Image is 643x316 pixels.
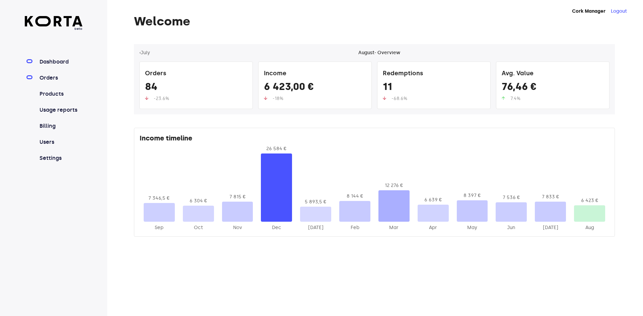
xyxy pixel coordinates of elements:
[572,8,605,14] strong: Cork Manager
[145,81,247,95] div: 84
[383,81,485,95] div: 11
[145,67,247,81] div: Orders
[611,8,627,15] button: Logout
[510,96,520,101] span: 7.4%
[418,224,449,231] div: 2025-Apr
[502,96,505,100] img: up
[383,67,485,81] div: Redemptions
[496,194,527,201] div: 7 536 €
[358,49,400,56] div: August - Overview
[183,224,214,231] div: 2024-Oct
[144,195,175,202] div: 7 346,5 €
[139,49,150,56] button: ‹July
[38,122,83,130] a: Billing
[38,74,83,82] a: Orders
[145,96,148,100] img: up
[261,224,292,231] div: 2024-Dec
[574,197,605,204] div: 6 423 €
[378,182,410,189] div: 12 276 €
[457,224,488,231] div: 2025-May
[264,96,267,100] img: up
[535,194,566,200] div: 7 833 €
[261,145,292,152] div: 26 584 €
[383,96,386,100] img: up
[144,224,175,231] div: 2024-Sep
[391,96,407,101] span: -68.6%
[222,224,253,231] div: 2024-Nov
[38,154,83,162] a: Settings
[339,193,370,200] div: 8 144 €
[502,81,604,95] div: 76,46 €
[222,194,253,200] div: 7 815 €
[502,67,604,81] div: Avg. Value
[264,67,366,81] div: Income
[38,106,83,114] a: Usage reports
[273,96,283,101] span: -18%
[25,16,83,31] a: beta
[535,224,566,231] div: 2025-Jul
[154,96,169,101] span: -23.6%
[183,198,214,204] div: 6 304 €
[300,199,331,205] div: 5 893,5 €
[140,133,609,145] div: Income timeline
[38,138,83,146] a: Users
[339,224,370,231] div: 2025-Feb
[418,197,449,203] div: 6 639 €
[25,26,83,31] span: beta
[264,81,366,95] div: 6 423,00 €
[134,15,615,28] h1: Welcome
[457,192,488,199] div: 8 397 €
[574,224,605,231] div: 2025-Aug
[496,224,527,231] div: 2025-Jun
[378,224,410,231] div: 2025-Mar
[300,224,331,231] div: 2025-Jan
[38,90,83,98] a: Products
[25,16,83,26] img: Korta
[38,58,83,66] a: Dashboard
